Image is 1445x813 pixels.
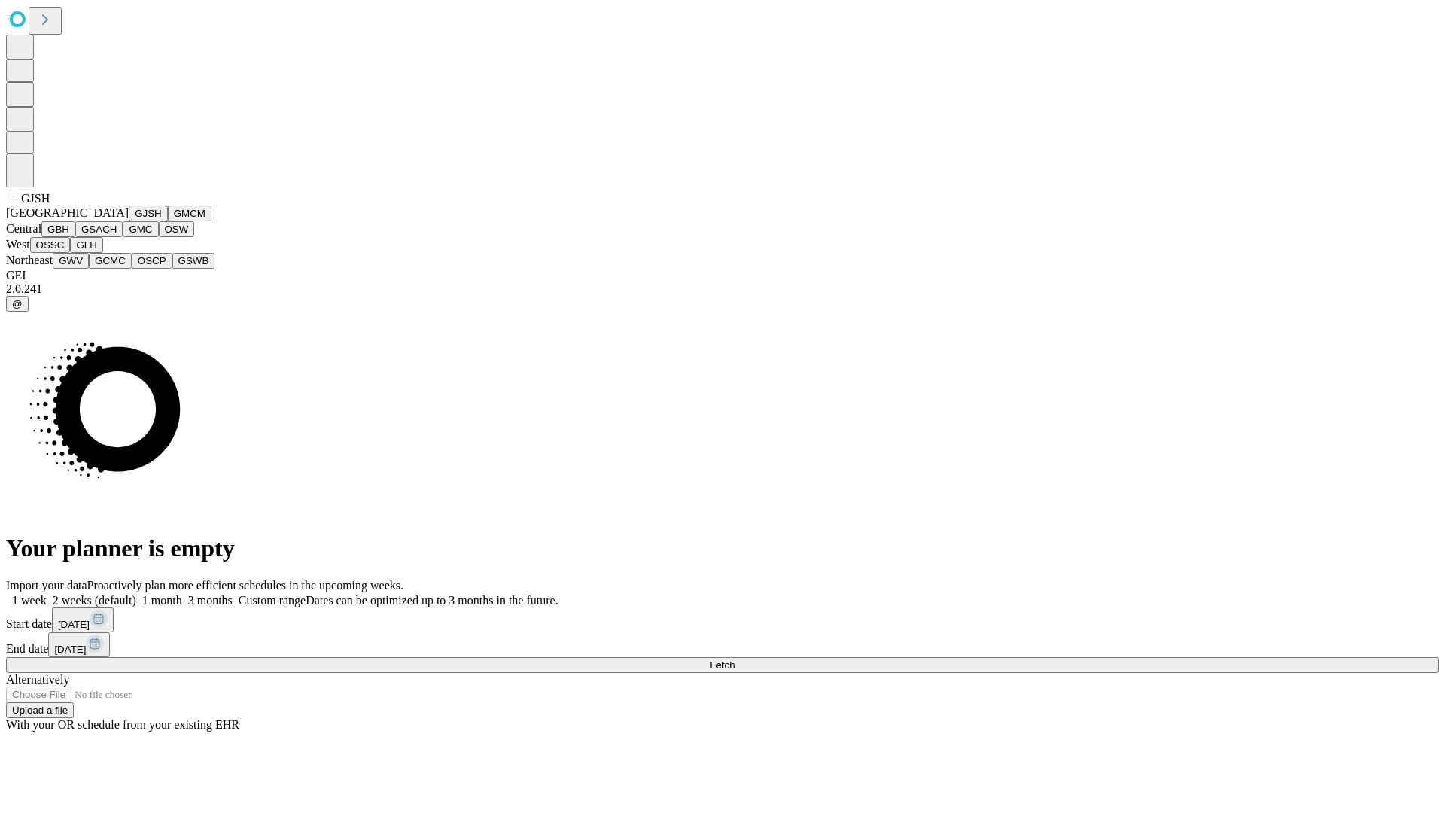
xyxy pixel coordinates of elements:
[6,718,239,731] span: With your OR schedule from your existing EHR
[710,659,735,671] span: Fetch
[6,282,1439,296] div: 2.0.241
[54,644,86,655] span: [DATE]
[12,594,47,607] span: 1 week
[129,206,168,221] button: GJSH
[6,632,1439,657] div: End date
[87,579,403,592] span: Proactively plan more efficient schedules in the upcoming weeks.
[70,237,102,253] button: GLH
[188,594,233,607] span: 3 months
[6,534,1439,562] h1: Your planner is empty
[132,253,172,269] button: OSCP
[6,238,30,251] span: West
[48,632,110,657] button: [DATE]
[123,221,158,237] button: GMC
[6,607,1439,632] div: Start date
[239,594,306,607] span: Custom range
[172,253,215,269] button: GSWB
[142,594,182,607] span: 1 month
[6,673,69,686] span: Alternatively
[52,607,114,632] button: [DATE]
[6,657,1439,673] button: Fetch
[168,206,211,221] button: GMCM
[53,594,136,607] span: 2 weeks (default)
[6,269,1439,282] div: GEI
[6,254,53,266] span: Northeast
[306,594,558,607] span: Dates can be optimized up to 3 months in the future.
[21,192,50,205] span: GJSH
[6,296,29,312] button: @
[58,619,90,630] span: [DATE]
[89,253,132,269] button: GCMC
[30,237,71,253] button: OSSC
[75,221,123,237] button: GSACH
[12,298,23,309] span: @
[41,221,75,237] button: GBH
[6,579,87,592] span: Import your data
[53,253,89,269] button: GWV
[6,222,41,235] span: Central
[159,221,195,237] button: OSW
[6,206,129,219] span: [GEOGRAPHIC_DATA]
[6,702,74,718] button: Upload a file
